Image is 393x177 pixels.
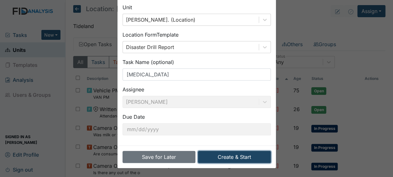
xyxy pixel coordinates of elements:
button: Save for Later [123,151,195,163]
label: Unit [123,4,132,11]
label: Assignee [123,86,144,93]
div: [PERSON_NAME]. (Location) [126,16,195,24]
label: Location Form Template [123,31,179,39]
div: Disaster Drill Report [126,43,174,51]
button: Create & Start [198,151,271,163]
label: Due Date [123,113,145,121]
label: Task Name (optional) [123,58,174,66]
